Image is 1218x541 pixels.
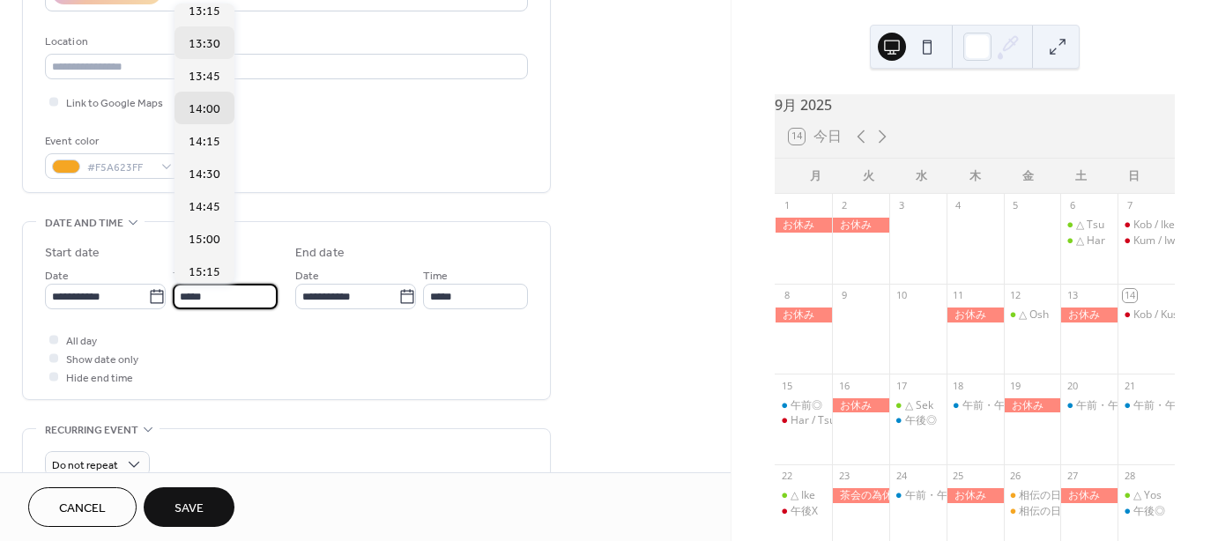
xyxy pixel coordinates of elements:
div: 金 [1001,159,1054,194]
span: Date [295,267,319,285]
span: 14:15 [189,133,220,152]
div: △ Ike [791,488,815,503]
div: 午前・午後◎ [905,488,969,503]
div: △ Tsu [1060,218,1118,233]
span: 14:45 [189,198,220,217]
div: お休み [1060,488,1118,503]
div: 午後X [791,504,818,519]
div: 相伝の日Osh/Nos [1004,488,1061,503]
span: Hide end time [66,369,133,388]
div: △ Tsu [1076,218,1104,233]
div: 午前・午後◎ [962,398,1026,413]
div: 24 [895,470,908,483]
span: 14:30 [189,166,220,184]
div: △ Yos [1118,488,1175,503]
span: Link to Google Maps [66,94,163,113]
button: Cancel [28,487,137,527]
div: 午後◎ [905,413,937,428]
div: 午後X [775,504,832,519]
span: 14:00 [189,100,220,119]
div: △ Sek [905,398,933,413]
div: 17 [895,379,908,392]
div: 午後◎ [1133,504,1165,519]
div: 日 [1108,159,1161,194]
div: 相伝の日Osh/Nos [1019,488,1103,503]
div: 水 [895,159,948,194]
div: お休み [1004,398,1061,413]
div: 5 [1009,199,1022,212]
span: #F5A623FF [87,159,152,177]
div: 午前◎ [775,398,832,413]
div: 相伝の日Kob/Har/Tsu [1004,504,1061,519]
div: お休み [947,488,1004,503]
div: 午前・午後◎ [1060,398,1118,413]
div: お休み [775,308,832,322]
div: 午前・午後◎ [1133,398,1197,413]
div: 13 [1066,289,1079,302]
span: 13:30 [189,35,220,54]
div: 1 [780,199,793,212]
div: 20 [1066,379,1079,392]
span: Recurring event [45,421,138,440]
div: 7 [1123,199,1136,212]
div: △ Sek [889,398,947,413]
div: 茶会の為休み [832,488,889,503]
div: 10 [895,289,908,302]
div: 月 [789,159,842,194]
div: 16 [837,379,850,392]
div: Kum / Iwa [1118,233,1175,248]
div: 火 [842,159,895,194]
button: Save [144,487,234,527]
div: △ Ike [775,488,832,503]
div: Kob / Ike [1118,218,1175,233]
span: 13:45 [189,68,220,86]
span: Time [423,267,448,285]
span: Show date only [66,351,138,369]
div: 4 [952,199,965,212]
div: 27 [1066,470,1079,483]
div: 午後◎ [1118,504,1175,519]
span: 15:00 [189,231,220,249]
div: 3 [895,199,908,212]
div: 9 [837,289,850,302]
span: 15:15 [189,263,220,282]
span: Time [173,267,197,285]
div: 午後◎ [889,413,947,428]
div: End date [295,244,345,263]
div: 8 [780,289,793,302]
div: 23 [837,470,850,483]
div: 21 [1123,379,1136,392]
div: 14 [1123,289,1136,302]
div: Har / Tsu [775,413,832,428]
span: All day [66,332,97,351]
div: △ Osh [1004,308,1061,322]
div: Kob / Kus [1118,308,1175,322]
div: Event color [45,132,177,151]
div: Location [45,33,524,51]
div: Kob / Kus [1133,308,1178,322]
div: お休み [832,398,889,413]
span: Do not repeat [52,456,118,476]
div: 9月 2025 [775,94,1175,115]
div: 22 [780,470,793,483]
div: 11 [952,289,965,302]
div: 相伝の日Kob/Har/Tsu [1019,504,1123,519]
div: 午前・午後◎ [889,488,947,503]
div: △ Yos [1133,488,1162,503]
div: お休み [1060,308,1118,322]
div: 2 [837,199,850,212]
div: 25 [952,470,965,483]
div: 午前・午後◎ [947,398,1004,413]
div: △ Har [1076,233,1105,248]
div: Start date [45,244,100,263]
span: 13:15 [189,3,220,21]
div: Har / Tsu [791,413,836,428]
div: 土 [1054,159,1107,194]
div: △ Har [1060,233,1118,248]
div: Kob / Ike [1133,218,1175,233]
span: Date and time [45,214,123,233]
span: Date [45,267,69,285]
span: Save [175,500,204,518]
div: 15 [780,379,793,392]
